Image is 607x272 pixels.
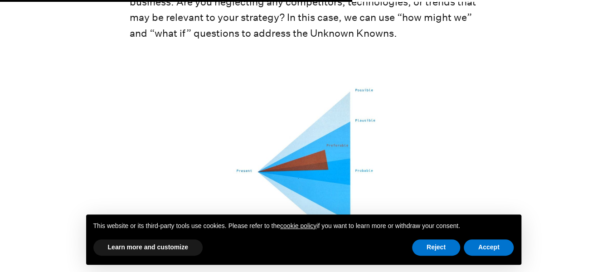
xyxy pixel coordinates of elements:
div: This website or its third-party tools use cookies. Please refer to the if you want to learn more ... [86,214,521,238]
button: Learn more and customize [93,239,203,256]
button: Accept [464,239,514,256]
button: Reject [412,239,460,256]
a: cookie policy [280,222,316,229]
